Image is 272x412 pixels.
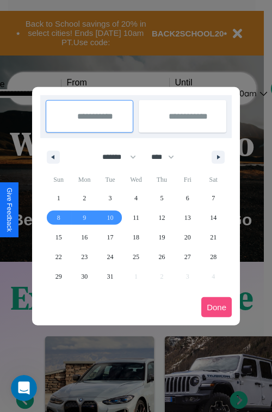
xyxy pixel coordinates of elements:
[109,188,112,208] span: 3
[201,297,232,317] button: Done
[201,208,226,227] button: 14
[71,208,97,227] button: 9
[97,208,123,227] button: 10
[123,227,149,247] button: 18
[134,188,138,208] span: 4
[55,267,62,286] span: 29
[160,188,163,208] span: 5
[97,267,123,286] button: 31
[123,247,149,267] button: 25
[149,208,175,227] button: 12
[81,247,88,267] span: 23
[97,171,123,188] span: Tue
[210,247,217,267] span: 28
[71,247,97,267] button: 23
[57,208,60,227] span: 8
[46,267,71,286] button: 29
[158,208,165,227] span: 12
[81,227,88,247] span: 16
[175,247,200,267] button: 27
[71,227,97,247] button: 16
[57,188,60,208] span: 1
[184,247,191,267] span: 27
[175,171,200,188] span: Fri
[149,227,175,247] button: 19
[83,188,86,208] span: 2
[123,171,149,188] span: Wed
[186,188,189,208] span: 6
[175,208,200,227] button: 13
[149,188,175,208] button: 5
[175,227,200,247] button: 20
[71,267,97,286] button: 30
[133,208,139,227] span: 11
[149,247,175,267] button: 26
[97,247,123,267] button: 24
[158,227,165,247] span: 19
[5,188,13,232] div: Give Feedback
[46,208,71,227] button: 8
[201,171,226,188] span: Sat
[123,208,149,227] button: 11
[71,171,97,188] span: Mon
[158,247,165,267] span: 26
[46,227,71,247] button: 15
[184,227,191,247] span: 20
[83,208,86,227] span: 9
[55,247,62,267] span: 22
[201,227,226,247] button: 21
[201,247,226,267] button: 28
[46,171,71,188] span: Sun
[55,227,62,247] span: 15
[210,208,217,227] span: 14
[201,188,226,208] button: 7
[212,188,215,208] span: 7
[71,188,97,208] button: 2
[81,267,88,286] span: 30
[97,188,123,208] button: 3
[175,188,200,208] button: 6
[184,208,191,227] span: 13
[149,171,175,188] span: Thu
[97,227,123,247] button: 17
[107,208,114,227] span: 10
[46,247,71,267] button: 22
[107,227,114,247] span: 17
[11,375,37,401] iframe: Intercom live chat
[46,188,71,208] button: 1
[107,267,114,286] span: 31
[210,227,217,247] span: 21
[107,247,114,267] span: 24
[133,227,139,247] span: 18
[123,188,149,208] button: 4
[133,247,139,267] span: 25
